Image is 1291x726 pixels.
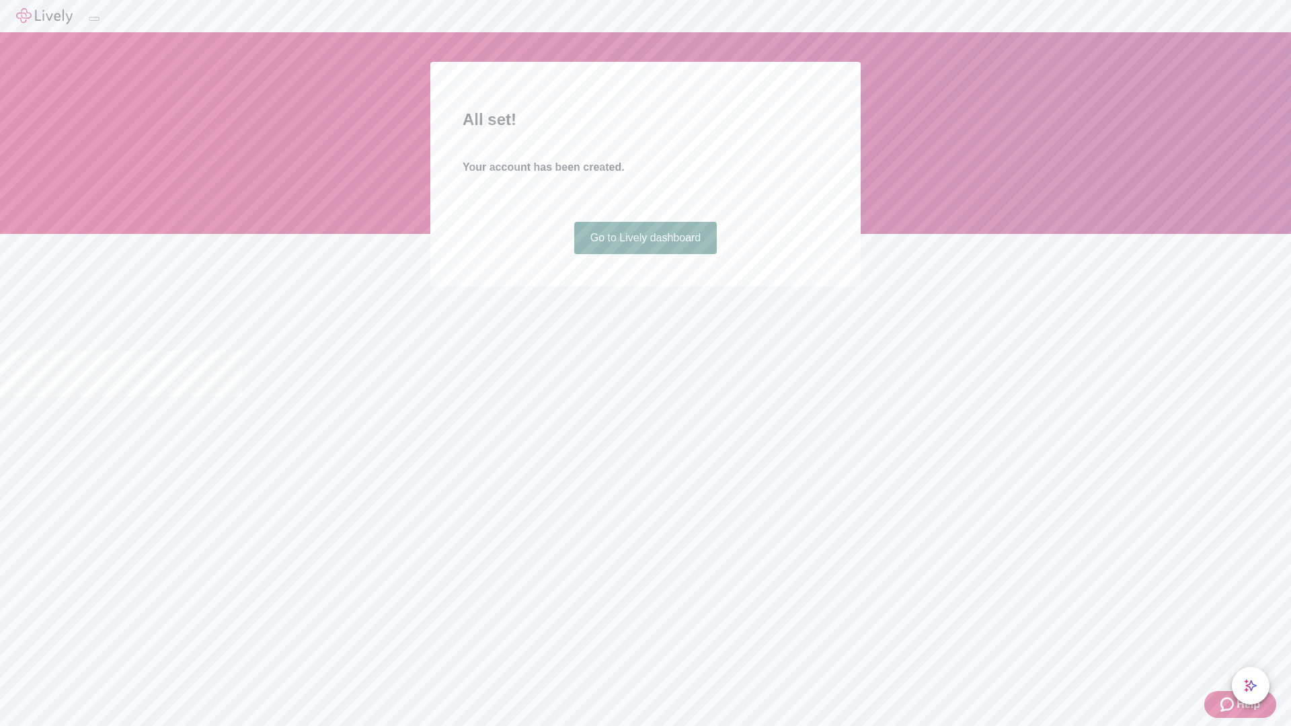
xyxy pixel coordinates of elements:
[1232,667,1269,704] button: chat
[1220,696,1237,713] svg: Zendesk support icon
[1204,691,1276,718] button: Zendesk support iconHelp
[463,108,828,132] h2: All set!
[1237,696,1260,713] span: Help
[1244,679,1257,692] svg: Lively AI Assistant
[16,8,73,24] img: Lively
[463,159,828,175] h4: Your account has been created.
[574,222,717,254] a: Go to Lively dashboard
[89,17,100,21] button: Log out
